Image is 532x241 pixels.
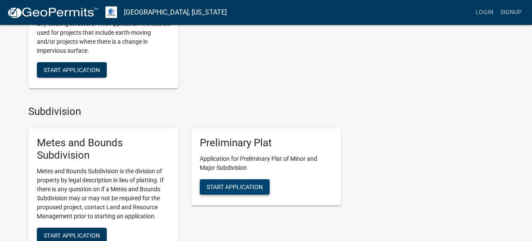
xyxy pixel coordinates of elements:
a: Login [472,4,497,21]
a: Signup [497,4,525,21]
h4: Subdivision [28,105,341,118]
p: Metes and Bounds Subdivision is the division of property by legal description in lieu of platting... [37,167,170,221]
h5: Preliminary Plat [200,137,333,149]
span: Start Application [44,66,100,73]
span: Start Application [207,183,263,190]
button: Start Application [200,179,270,195]
img: Otter Tail County, Minnesota [105,6,117,18]
h5: Metes and Bounds Subdivision [37,137,170,162]
a: [GEOGRAPHIC_DATA], [US_STATE] [124,5,227,20]
p: Application for Preliminary Plat of Minor and Major Subdivision [200,154,333,172]
button: Start Application [37,62,107,78]
span: Start Application [44,232,100,238]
